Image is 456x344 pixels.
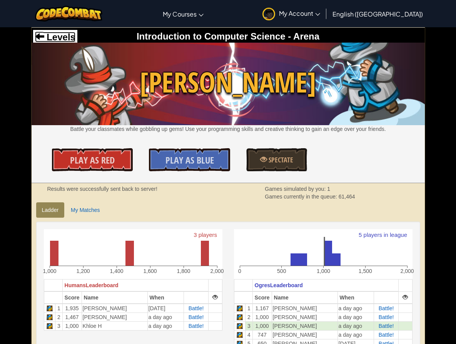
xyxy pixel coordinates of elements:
th: Score [252,291,272,304]
span: Play As Blue [165,154,214,166]
text: 1,600 [143,268,157,274]
a: Battle! [189,305,204,311]
td: 1,000 [62,322,82,331]
text: 1,800 [177,268,190,274]
td: a day ago [337,331,374,339]
a: Battle! [189,314,204,320]
td: [PERSON_NAME] [272,331,337,339]
th: When [337,291,374,304]
th: Score [62,291,82,304]
td: [DATE] [147,304,184,313]
a: Battle! [379,323,394,329]
img: Wakka Maul [32,43,425,125]
td: Python [234,313,246,322]
a: Ladder [36,202,65,218]
text: 3 players [194,232,217,238]
td: 3 [55,322,62,331]
text: 1,200 [76,268,90,274]
a: Battle! [189,323,204,329]
td: 747 [252,331,272,339]
td: Python [234,322,246,331]
a: English ([GEOGRAPHIC_DATA]) [329,3,427,24]
text: 0 [238,268,241,274]
span: 1 [327,186,330,192]
td: [PERSON_NAME] [272,304,337,313]
text: 5 players in league [359,232,407,238]
td: 1,467 [62,313,82,322]
span: Games simulated by you: [265,186,327,192]
span: English ([GEOGRAPHIC_DATA]) [332,10,423,18]
span: Games currently in the queue: [265,193,338,200]
a: My Account [259,2,324,26]
text: 1,400 [110,268,123,274]
text: 1,000 [316,268,330,274]
span: Spectate [267,155,293,165]
strong: Results were successfully sent back to server! [47,186,157,192]
span: Play As Red [70,154,115,166]
span: Levels [44,32,75,42]
a: Battle! [379,332,394,338]
td: Python [234,331,246,339]
span: My Account [279,9,320,17]
a: Levels [35,32,75,42]
text: 2,000 [400,268,414,274]
td: [PERSON_NAME] [82,304,147,313]
td: 2 [246,313,252,322]
td: Khloe H [82,322,147,331]
img: CodeCombat logo [35,6,102,21]
td: Python [44,304,55,313]
td: 1,000 [252,322,272,331]
td: 2 [55,313,62,322]
td: a day ago [337,313,374,322]
td: [PERSON_NAME] [272,322,337,331]
span: Leaderboard [270,282,303,288]
span: Ogres [255,282,270,288]
td: Python [44,313,55,322]
td: a day ago [337,322,374,331]
th: When [147,291,184,304]
span: My Courses [163,10,197,18]
td: a day ago [337,304,374,313]
td: [PERSON_NAME] [272,313,337,322]
td: 1 [246,304,252,313]
text: 2,000 [210,268,224,274]
td: 1,935 [62,304,82,313]
td: 1,000 [252,313,272,322]
text: 1,500 [358,268,372,274]
th: Name [272,291,337,304]
span: 61,464 [339,193,355,200]
img: avatar [262,8,275,20]
span: [PERSON_NAME] [32,63,425,102]
span: Humans [65,282,86,288]
td: 3 [246,322,252,331]
td: 4 [246,331,252,339]
span: Leaderboard [86,282,119,288]
td: a day ago [147,313,184,322]
a: Spectate [246,148,307,171]
a: My Courses [159,3,207,24]
text: 1,000 [43,268,56,274]
td: a day ago [147,322,184,331]
a: Battle! [379,305,394,311]
th: Name [82,291,147,304]
span: Introduction to Computer Science [137,31,286,41]
td: [PERSON_NAME] [82,313,147,322]
td: 1,167 [252,304,272,313]
td: 1 [55,304,62,313]
a: Battle! [379,314,394,320]
a: My Matches [65,202,105,218]
span: - Arena [286,31,319,41]
text: 500 [277,268,286,274]
p: Battle your classmates while gobbling up gems! Use your programming skills and creative thinking ... [32,125,425,133]
td: Python [234,304,246,313]
td: Python [44,322,55,331]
